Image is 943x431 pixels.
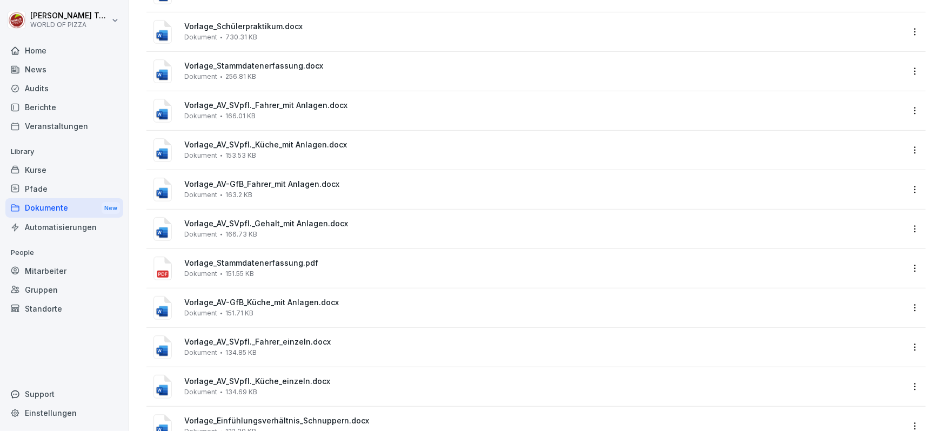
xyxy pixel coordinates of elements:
span: 151.55 KB [225,270,254,278]
span: Dokument [184,231,217,238]
span: Vorlage_AV_SVpfl._Fahrer_einzeln.docx [184,338,903,347]
a: Berichte [5,98,123,117]
p: WORLD OF PIZZA [30,21,109,29]
span: Vorlage_Stammdatenerfassung.docx [184,62,903,71]
div: Dokumente [5,198,123,218]
a: Mitarbeiter [5,261,123,280]
a: Home [5,41,123,60]
a: News [5,60,123,79]
a: Kurse [5,160,123,179]
a: Automatisierungen [5,218,123,237]
span: Dokument [184,309,217,317]
span: Dokument [184,191,217,199]
span: Vorlage_AV-GfB_Fahrer_mit Anlagen.docx [184,180,903,189]
span: Vorlage_AV-GfB_Küche_mit Anlagen.docx [184,298,903,307]
a: Standorte [5,299,123,318]
span: Vorlage_AV_SVpfl._Fahrer_mit Anlagen.docx [184,101,903,110]
span: Dokument [184,152,217,159]
a: DokumenteNew [5,198,123,218]
span: Vorlage_Stammdatenerfassung.pdf [184,259,903,268]
span: Vorlage_Schülerpraktikum.docx [184,22,903,31]
span: Dokument [184,270,217,278]
span: Vorlage_Einfühlungsverhältnis_Schnuppern.docx [184,416,903,426]
span: Vorlage_AV_SVpfl._Küche_einzeln.docx [184,377,903,386]
p: People [5,244,123,261]
span: 134.69 KB [225,388,257,396]
p: [PERSON_NAME] Tech [30,11,109,21]
span: Dokument [184,112,217,120]
div: Support [5,385,123,403]
div: New [102,202,120,214]
a: Veranstaltungen [5,117,123,136]
span: 134.85 KB [225,349,257,356]
span: 256.81 KB [225,73,256,80]
a: Audits [5,79,123,98]
span: 151.71 KB [225,309,253,317]
span: 163.2 KB [225,191,252,199]
span: Vorlage_AV_SVpfl._Küche_mit Anlagen.docx [184,140,903,150]
span: Dokument [184,33,217,41]
span: 166.73 KB [225,231,257,238]
span: Dokument [184,73,217,80]
p: Library [5,143,123,160]
span: Dokument [184,388,217,396]
span: 153.53 KB [225,152,256,159]
a: Einstellungen [5,403,123,422]
span: Dokument [184,349,217,356]
span: Vorlage_AV_SVpfl._Gehalt_mit Anlagen.docx [184,219,903,228]
span: 730.31 KB [225,33,257,41]
a: Gruppen [5,280,123,299]
span: 166.01 KB [225,112,256,120]
a: Pfade [5,179,123,198]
